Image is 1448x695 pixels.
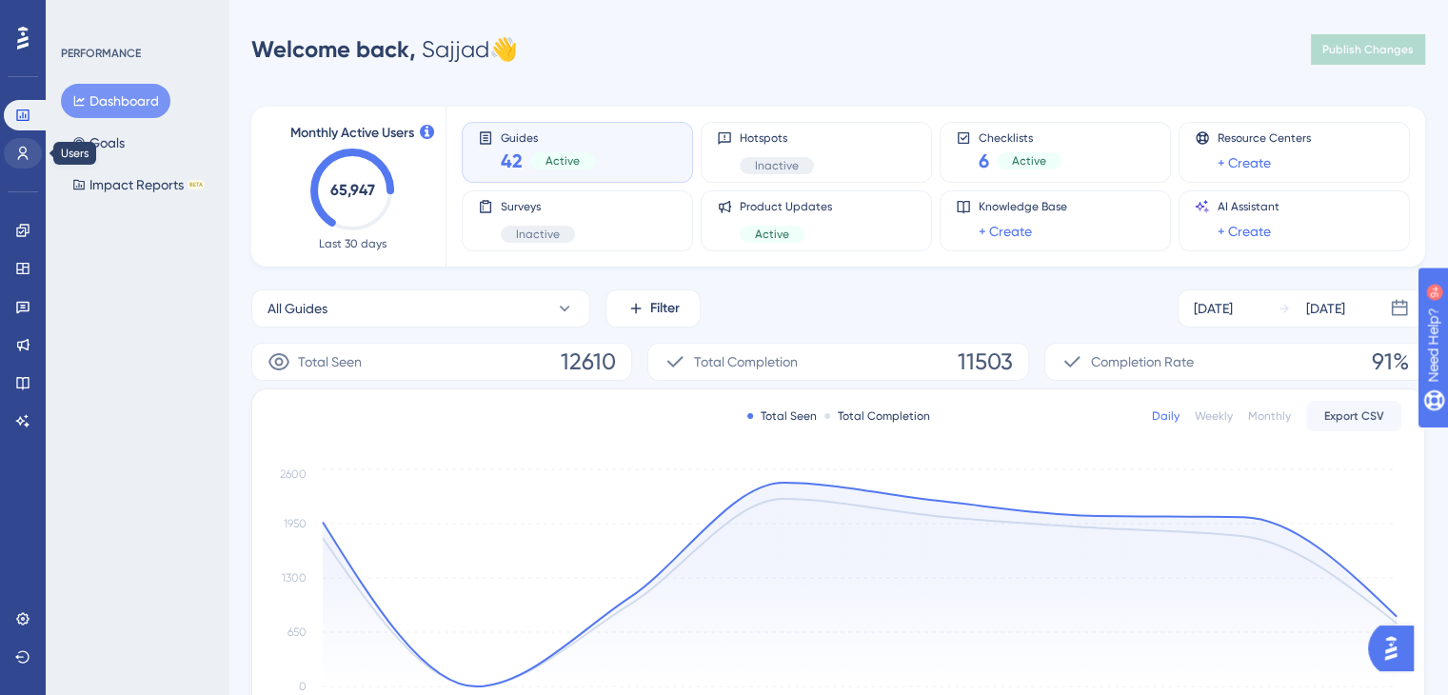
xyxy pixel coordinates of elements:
button: Publish Changes [1311,34,1425,65]
span: 42 [501,148,523,174]
div: [DATE] [1306,297,1345,320]
span: AI Assistant [1218,199,1279,214]
span: Active [755,227,789,242]
div: PERFORMANCE [61,46,141,61]
button: Impact ReportsBETA [61,168,216,202]
div: Daily [1152,408,1180,424]
span: Knowledge Base [979,199,1067,214]
div: 9+ [129,10,141,25]
button: Goals [61,126,136,160]
tspan: 650 [288,625,307,639]
button: Dashboard [61,84,170,118]
span: All Guides [268,297,327,320]
button: Export CSV [1306,401,1401,431]
button: Filter [605,289,701,328]
span: Resource Centers [1218,130,1311,146]
tspan: 2600 [280,467,307,480]
div: Total Seen [747,408,817,424]
tspan: 0 [299,680,307,693]
span: Total Seen [298,350,362,373]
div: Total Completion [824,408,930,424]
iframe: UserGuiding AI Assistant Launcher [1368,620,1425,677]
span: Guides [501,130,595,144]
span: Product Updates [740,199,832,214]
span: Completion Rate [1091,350,1194,373]
div: BETA [188,180,205,189]
span: Surveys [501,199,575,214]
span: 12610 [561,347,616,377]
span: Welcome back, [251,35,416,63]
div: Monthly [1248,408,1291,424]
div: Weekly [1195,408,1233,424]
text: 65,947 [330,181,375,199]
a: + Create [1218,151,1271,174]
tspan: 1950 [284,517,307,530]
span: Export CSV [1324,408,1384,424]
div: [DATE] [1194,297,1233,320]
span: 6 [979,148,989,174]
span: Last 30 days [319,236,387,251]
tspan: 1300 [282,571,307,585]
span: 91% [1372,347,1409,377]
span: Inactive [516,227,560,242]
span: Active [1012,153,1046,169]
span: Inactive [755,158,799,173]
span: Active [545,153,580,169]
span: Need Help? [45,5,119,28]
span: 11503 [958,347,1013,377]
span: Hotspots [740,130,814,146]
span: Total Completion [694,350,798,373]
span: Filter [650,297,680,320]
button: All Guides [251,289,590,328]
span: Monthly Active Users [290,122,414,145]
span: Checklists [979,130,1061,144]
div: Sajjad 👋 [251,34,518,65]
a: + Create [979,220,1032,243]
a: + Create [1218,220,1271,243]
span: Publish Changes [1322,42,1414,57]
